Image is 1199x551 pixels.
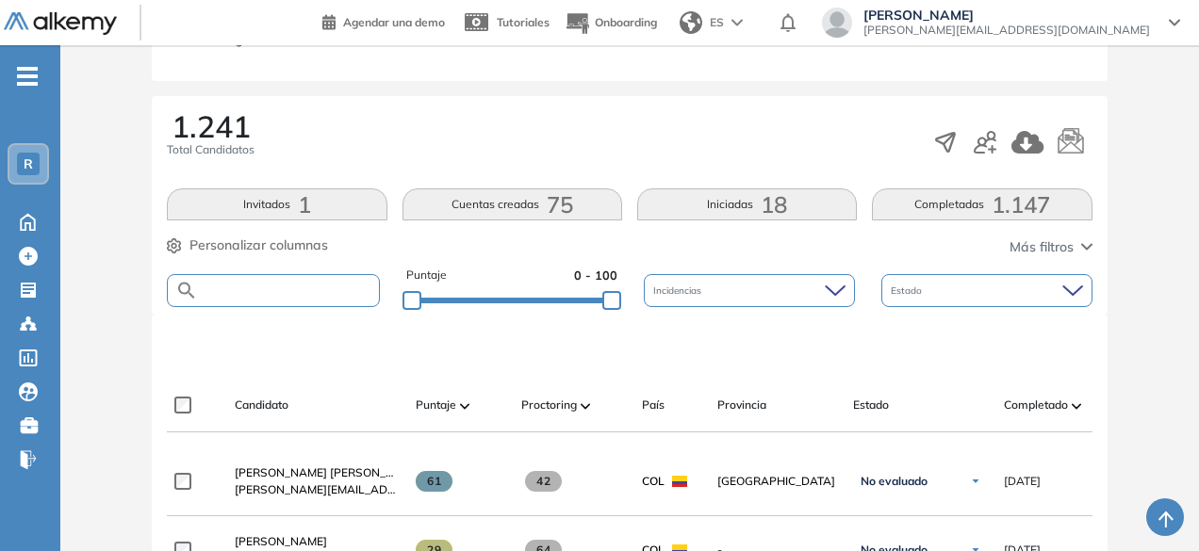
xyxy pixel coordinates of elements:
[595,15,657,29] span: Onboarding
[1072,403,1081,409] img: [missing "en.ARROW_ALT" translation]
[521,397,577,413] span: Proctoring
[235,397,288,413] span: Candidato
[710,14,724,31] span: ES
[4,12,117,36] img: Logo
[642,473,665,490] span: COL
[574,267,617,284] span: 0 - 100
[460,403,469,409] img: [missing "en.ARROW_ALT" translation]
[1004,397,1068,413] span: Completado
[172,111,251,141] span: 1.241
[717,473,838,490] span: [GEOGRAPHIC_DATA]
[189,235,328,255] span: Personalizar columnas
[644,274,855,307] div: Incidencias
[175,279,198,302] img: SEARCH_ALT
[322,9,445,32] a: Agendar una demo
[235,465,517,479] span: [PERSON_NAME] [PERSON_NAME] [PERSON_NAME]
[343,15,445,29] span: Agendar una demo
[525,471,562,492] span: 42
[891,284,926,298] span: Estado
[637,188,857,220] button: Iniciadas18
[565,3,657,43] button: Onboarding
[235,533,401,550] a: [PERSON_NAME]
[167,141,255,158] span: Total Candidatos
[235,534,327,548] span: [PERSON_NAME]
[1004,473,1041,490] span: [DATE]
[717,397,766,413] span: Provincia
[872,188,1092,220] button: Completadas1.147
[1010,237,1074,257] span: Más filtros
[235,481,401,498] span: [PERSON_NAME][EMAIL_ADDRESS][PERSON_NAME][DOMAIN_NAME]
[416,397,456,413] span: Puntaje
[861,474,928,489] span: No evaluado
[24,156,33,171] span: R
[402,188,622,220] button: Cuentas creadas75
[642,397,665,413] span: País
[863,8,1150,23] span: [PERSON_NAME]
[1010,237,1092,257] button: Más filtros
[581,403,590,409] img: [missing "en.ARROW_ALT" translation]
[863,23,1150,38] span: [PERSON_NAME][EMAIL_ADDRESS][DOMAIN_NAME]
[416,471,452,492] span: 61
[406,267,447,284] span: Puntaje
[881,274,1092,307] div: Estado
[235,464,401,481] a: [PERSON_NAME] [PERSON_NAME] [PERSON_NAME]
[167,235,328,255] button: Personalizar columnas
[167,188,386,220] button: Invitados1
[672,476,687,487] img: COL
[653,284,705,298] span: Incidencias
[970,476,981,487] img: Ícono de flecha
[497,15,550,29] span: Tutoriales
[853,397,889,413] span: Estado
[17,74,38,78] i: -
[731,19,743,26] img: arrow
[680,11,702,34] img: world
